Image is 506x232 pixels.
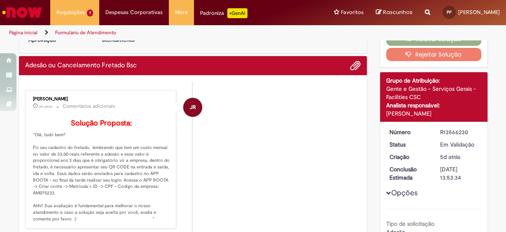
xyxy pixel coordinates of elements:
[440,153,478,161] div: 25/09/2025 11:43:31
[25,62,137,69] h2: Adesão ou Cancelamento Fretado Bsc Histórico de tíquete
[383,8,413,16] span: Rascunhos
[440,153,460,161] span: 5d atrás
[39,104,52,109] span: 6h atrás
[458,9,500,16] span: [PERSON_NAME]
[386,85,481,101] div: Gente e Gestão - Serviços Gerais - Facilities CSC
[386,220,434,227] b: Tipo de solicitação
[227,8,247,18] p: +GenAi
[56,8,85,17] span: Requisições
[447,9,452,15] span: PP
[71,118,132,128] b: Solução Proposta:
[440,153,460,161] time: 25/09/2025 11:43:31
[386,109,481,118] div: [PERSON_NAME]
[386,76,481,85] div: Grupo de Atribuição:
[200,8,247,18] div: Padroniza
[175,8,188,17] span: More
[39,104,52,109] time: 29/09/2025 10:28:27
[440,140,478,149] div: Em Validação
[105,8,163,17] span: Despesas Corporativas
[386,48,481,61] button: Rejeitar Solução
[440,128,478,136] div: R13566230
[341,8,364,17] span: Favoritos
[383,153,434,161] dt: Criação
[183,98,202,117] div: Jhully Rodrigues
[87,9,93,17] span: 1
[190,97,196,117] span: JR
[440,165,478,182] div: [DATE] 13:53:34
[9,29,37,36] a: Página inicial
[63,103,115,110] small: Comentários adicionais
[1,4,43,21] img: ServiceNow
[55,29,116,36] a: Formulário de Atendimento
[6,25,331,40] ul: Trilhas de página
[350,60,361,71] button: Adicionar anexos
[386,101,481,109] div: Analista responsável:
[376,9,413,17] a: Rascunhos
[33,97,170,102] div: [PERSON_NAME]
[383,128,434,136] dt: Número
[383,140,434,149] dt: Status
[383,165,434,182] dt: Conclusão Estimada
[33,119,170,223] p: "Olá, tudo bem? Fiz seu cadastro do fretado, lembrando que tem um custo mensal no valor de 33,00 ...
